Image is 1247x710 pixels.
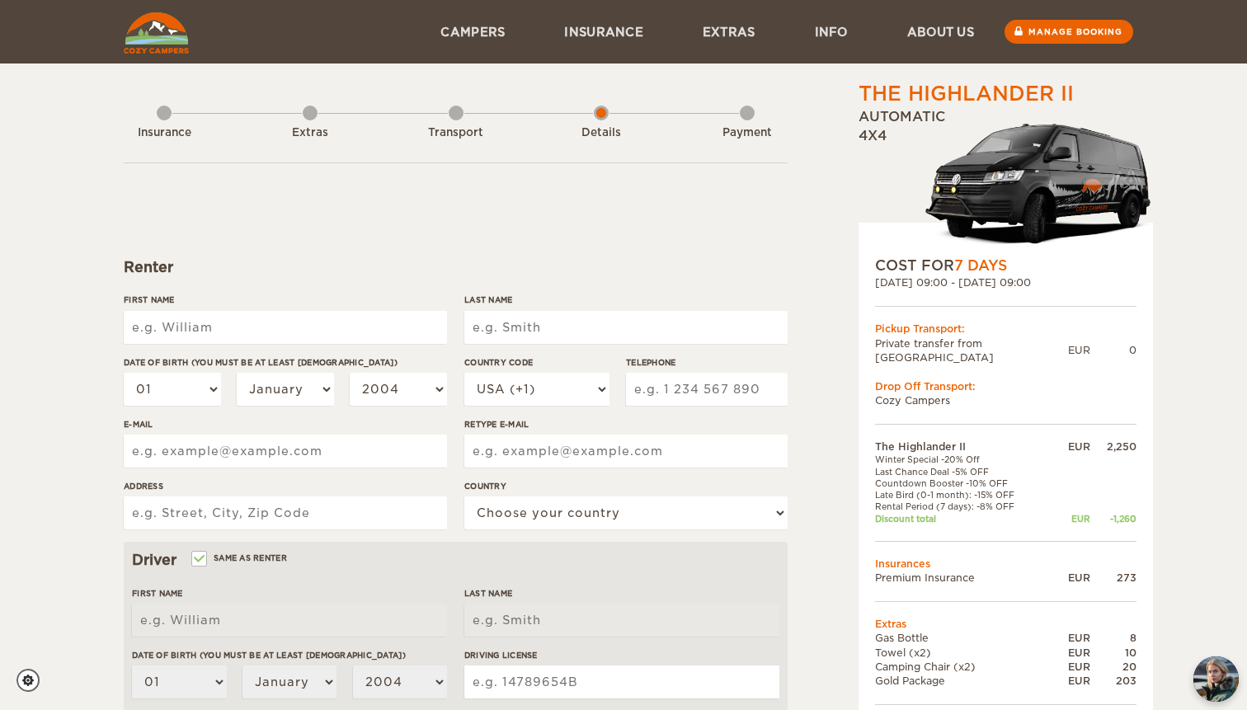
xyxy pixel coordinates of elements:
[875,674,1051,688] td: Gold Package
[875,336,1068,364] td: Private transfer from [GEOGRAPHIC_DATA]
[1051,440,1090,454] div: EUR
[556,125,647,141] div: Details
[1051,513,1090,524] div: EUR
[875,322,1136,336] div: Pickup Transport:
[132,587,447,600] label: First Name
[119,125,209,141] div: Insurance
[132,604,447,637] input: e.g. William
[702,125,793,141] div: Payment
[1051,674,1090,688] div: EUR
[265,125,355,141] div: Extras
[875,571,1051,585] td: Premium Insurance
[875,631,1051,645] td: Gas Bottle
[875,660,1051,674] td: Camping Chair (x2)
[1090,343,1136,357] div: 0
[124,435,447,468] input: e.g. example@example.com
[1193,656,1239,702] button: chat-button
[1090,646,1136,660] div: 10
[875,275,1136,289] div: [DATE] 09:00 - [DATE] 09:00
[875,646,1051,660] td: Towel (x2)
[1005,20,1133,44] a: Manage booking
[124,356,447,369] label: Date of birth (You must be at least [DEMOGRAPHIC_DATA])
[875,477,1051,489] td: Countdown Booster -10% OFF
[124,311,447,344] input: e.g. William
[875,440,1051,454] td: The Highlander II
[626,356,788,369] label: Telephone
[875,489,1051,501] td: Late Bird (0-1 month): -15% OFF
[1193,656,1239,702] img: Freyja at Cozy Campers
[1090,631,1136,645] div: 8
[859,108,1153,256] div: Automatic 4x4
[132,550,779,570] div: Driver
[464,356,609,369] label: Country Code
[464,587,779,600] label: Last Name
[1090,513,1136,524] div: -1,260
[464,665,779,698] input: e.g. 14789654B
[875,501,1051,512] td: Rental Period (7 days): -8% OFF
[875,513,1051,524] td: Discount total
[875,454,1051,465] td: Winter Special -20% Off
[464,418,788,430] label: Retype E-mail
[1051,631,1090,645] div: EUR
[859,80,1074,108] div: The Highlander II
[925,113,1153,256] img: stor-langur-223.png
[626,373,788,406] input: e.g. 1 234 567 890
[132,649,447,661] label: Date of birth (You must be at least [DEMOGRAPHIC_DATA])
[875,557,1136,571] td: Insurances
[1090,440,1136,454] div: 2,250
[411,125,501,141] div: Transport
[875,617,1136,631] td: Extras
[193,550,287,566] label: Same as renter
[124,418,447,430] label: E-mail
[124,480,447,492] label: Address
[1051,571,1090,585] div: EUR
[1068,343,1090,357] div: EUR
[464,294,788,306] label: Last Name
[464,480,788,492] label: Country
[124,294,447,306] label: First Name
[1090,571,1136,585] div: 273
[875,393,1136,407] td: Cozy Campers
[875,466,1051,477] td: Last Chance Deal -5% OFF
[875,256,1136,275] div: COST FOR
[16,669,50,692] a: Cookie settings
[124,496,447,529] input: e.g. Street, City, Zip Code
[124,12,189,54] img: Cozy Campers
[1090,660,1136,674] div: 20
[464,604,779,637] input: e.g. Smith
[193,555,204,566] input: Same as renter
[464,649,779,661] label: Driving License
[875,379,1136,393] div: Drop Off Transport:
[464,311,788,344] input: e.g. Smith
[1051,646,1090,660] div: EUR
[1051,660,1090,674] div: EUR
[124,257,788,277] div: Renter
[1090,674,1136,688] div: 203
[464,435,788,468] input: e.g. example@example.com
[954,257,1007,274] span: 7 Days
